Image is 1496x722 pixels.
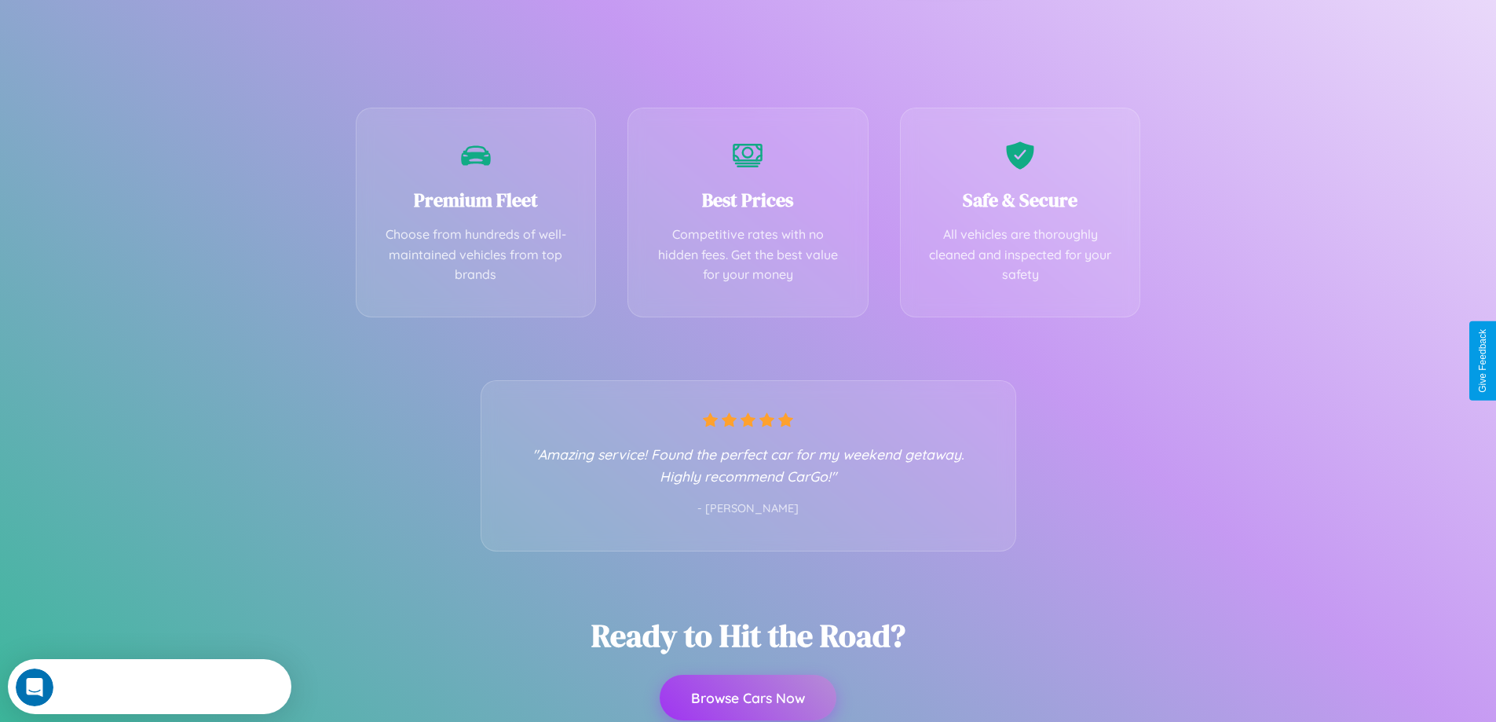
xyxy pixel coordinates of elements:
h3: Premium Fleet [380,187,572,213]
p: Competitive rates with no hidden fees. Get the best value for your money [652,225,844,285]
h3: Best Prices [652,187,844,213]
h2: Ready to Hit the Road? [591,614,905,657]
iframe: Intercom live chat discovery launcher [8,659,291,714]
h3: Safe & Secure [924,187,1117,213]
div: Give Feedback [1477,329,1488,393]
iframe: Intercom live chat [16,669,53,706]
p: All vehicles are thoroughly cleaned and inspected for your safety [924,225,1117,285]
p: Choose from hundreds of well-maintained vehicles from top brands [380,225,572,285]
p: - [PERSON_NAME] [513,499,984,519]
p: "Amazing service! Found the perfect car for my weekend getaway. Highly recommend CarGo!" [513,443,984,487]
button: Browse Cars Now [660,675,836,720]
